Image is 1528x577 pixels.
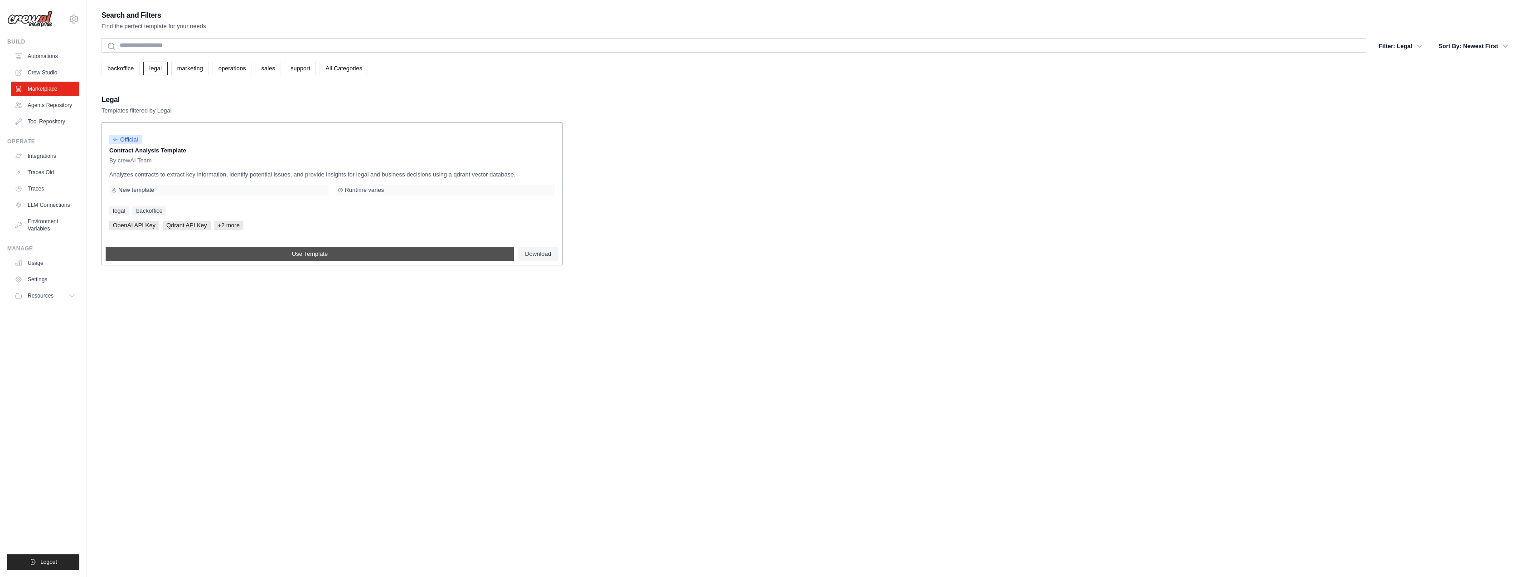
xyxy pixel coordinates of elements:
[11,165,79,180] a: Traces Old
[11,149,79,163] a: Integrations
[11,288,79,303] button: Resources
[11,114,79,129] a: Tool Repository
[171,62,209,75] a: marketing
[132,206,166,215] a: backoffice
[11,198,79,212] a: LLM Connections
[102,9,206,22] h2: Search and Filters
[109,206,129,215] a: legal
[285,62,316,75] a: support
[11,82,79,96] a: Marketplace
[1373,38,1428,54] button: Filter: Legal
[11,214,79,236] a: Environment Variables
[256,62,281,75] a: sales
[213,62,252,75] a: operations
[7,38,79,45] div: Build
[320,62,368,75] a: All Categories
[11,65,79,80] a: Crew Studio
[214,221,243,230] span: +2 more
[118,186,154,194] span: New template
[106,247,514,261] a: Use Template
[109,135,142,144] span: Official
[7,10,53,28] img: Logo
[292,250,328,258] span: Use Template
[518,247,558,261] a: Download
[28,292,53,299] span: Resources
[11,49,79,64] a: Automations
[1433,38,1513,54] button: Sort By: Newest First
[11,256,79,270] a: Usage
[11,272,79,287] a: Settings
[102,106,172,115] p: Templates filtered by Legal
[40,558,57,566] span: Logout
[525,250,551,258] span: Download
[11,181,79,196] a: Traces
[345,186,384,194] span: Runtime varies
[7,554,79,570] button: Logout
[109,157,152,164] span: By crewAI Team
[102,22,206,31] p: Find the perfect template for your needs
[102,93,172,106] h2: Legal
[163,221,211,230] span: Qdrant API Key
[102,62,140,75] a: backoffice
[7,245,79,252] div: Manage
[11,98,79,112] a: Agents Repository
[109,146,555,155] p: Contract Analysis Template
[109,221,159,230] span: OpenAI API Key
[109,170,555,179] p: Analyzes contracts to extract key information, identify potential issues, and provide insights fo...
[143,62,167,75] a: legal
[7,138,79,145] div: Operate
